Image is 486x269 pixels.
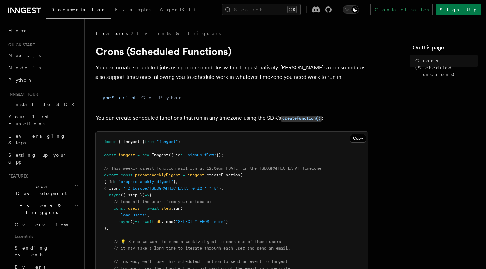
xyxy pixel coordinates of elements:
p: You can create scheduled functions that run in any timezone using the SDK's : [95,113,368,123]
span: , [147,213,149,217]
span: Inngest tour [5,91,38,97]
span: from [145,139,154,144]
span: Setting up your app [8,152,67,165]
h4: On this page [413,44,478,55]
span: .run [171,206,180,211]
span: new [142,153,149,157]
span: : [118,186,121,191]
span: export [104,173,118,178]
a: Events & Triggers [137,30,221,37]
span: = [137,153,140,157]
span: { cron [104,186,118,191]
span: ); [104,226,109,231]
span: // 💡 Since we want to send a weekly digest to each one of these users [114,239,281,244]
span: Install the SDK [8,102,79,107]
span: import [104,139,118,144]
span: : [180,153,183,157]
span: // Load all the users from your database: [114,199,211,204]
a: Install the SDK [5,98,80,111]
span: "SELECT * FROM users" [176,219,226,224]
a: Sending events [12,242,80,261]
a: Your first Functions [5,111,80,130]
span: { Inngest } [118,139,145,144]
span: Features [5,173,28,179]
span: await [147,206,159,211]
button: Go [141,90,153,105]
span: inngest [188,173,204,178]
a: Next.js [5,49,80,61]
span: , [221,186,223,191]
button: Toggle dark mode [343,5,359,14]
span: .load [161,219,173,224]
span: Crons (Scheduled Functions) [415,57,478,78]
a: Documentation [46,2,111,19]
span: } [219,186,221,191]
span: Examples [115,7,151,12]
span: Quick start [5,42,35,48]
span: async [118,219,130,224]
span: Overview [15,222,85,227]
span: ; [178,139,180,144]
span: AgentKit [160,7,196,12]
span: .createFunction [204,173,240,178]
a: Crons (Scheduled Functions) [413,55,478,81]
a: Overview [12,218,80,231]
button: Copy [350,134,366,143]
span: => [145,193,149,197]
span: "signup-flow" [185,153,216,157]
span: Events & Triggers [5,202,74,216]
code: createFunction() [281,116,322,122]
span: } [173,179,176,184]
a: AgentKit [156,2,200,18]
span: ({ id [168,153,180,157]
span: step [161,206,171,211]
a: Node.js [5,61,80,74]
span: () [130,219,135,224]
span: ) [226,219,228,224]
span: prepareWeeklyDigest [135,173,180,178]
span: { id [104,179,114,184]
span: "inngest" [157,139,178,144]
span: : [114,179,116,184]
span: Sending events [15,245,49,257]
button: Python [159,90,184,105]
button: Events & Triggers [5,199,80,218]
span: "TZ=Europe/[GEOGRAPHIC_DATA] 0 12 * * 5" [123,186,219,191]
span: Essentials [12,231,80,242]
a: Python [5,74,80,86]
span: ( [180,206,183,211]
a: Contact sales [370,4,433,15]
button: Search...⌘K [222,4,301,15]
span: ( [173,219,176,224]
a: Setting up your app [5,149,80,168]
p: You can create scheduled jobs using cron schedules within Inngest natively. [PERSON_NAME]'s cron ... [95,63,368,82]
span: // it may take a long time to iterate through each user and send an email. [114,246,290,251]
span: { [149,193,152,197]
span: "load-users" [118,213,147,217]
span: , [176,179,178,184]
span: = [183,173,185,178]
a: Leveraging Steps [5,130,80,149]
span: Local Development [5,183,74,197]
span: Leveraging Steps [8,133,66,145]
a: Examples [111,2,156,18]
button: Local Development [5,180,80,199]
kbd: ⌘K [287,6,297,13]
span: ({ step }) [121,193,145,197]
span: await [142,219,154,224]
span: db [157,219,161,224]
span: // Instead, we'll use this scheduled function to send an event to Inngest [114,259,288,264]
span: Next.js [8,53,41,58]
button: TypeScript [95,90,136,105]
span: const [121,173,133,178]
span: }); [216,153,223,157]
span: async [109,193,121,197]
span: "prepare-weekly-digest" [118,179,173,184]
a: Home [5,25,80,37]
span: const [104,153,116,157]
span: = [142,206,145,211]
span: Inngest [152,153,168,157]
span: ( [240,173,242,178]
span: Documentation [50,7,107,12]
span: users [128,206,140,211]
